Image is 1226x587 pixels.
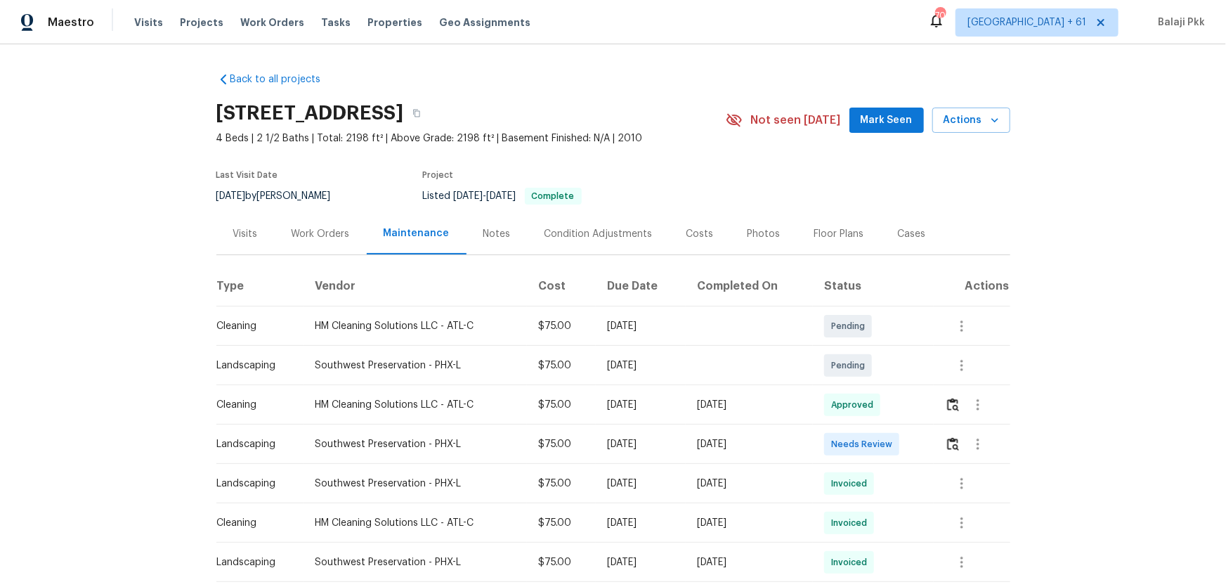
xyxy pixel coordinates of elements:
[934,267,1010,307] th: Actions
[439,15,530,30] span: Geo Assignments
[216,188,348,205] div: by [PERSON_NAME]
[315,437,516,451] div: Southwest Preservation - PHX-L
[216,72,351,86] a: Back to all projects
[831,477,873,491] span: Invoiced
[538,437,584,451] div: $75.00
[217,477,293,491] div: Landscaping
[814,227,864,241] div: Floor Plans
[607,398,674,412] div: [DATE]
[686,267,813,307] th: Completed On
[849,108,924,134] button: Mark Seen
[292,227,350,241] div: Work Orders
[607,319,674,333] div: [DATE]
[321,18,351,27] span: Tasks
[861,112,913,129] span: Mark Seen
[526,192,580,200] span: Complete
[216,171,278,179] span: Last Visit Date
[315,516,516,530] div: HM Cleaning Solutions LLC - ATL-C
[697,516,802,530] div: [DATE]
[947,437,959,451] img: Review Icon
[697,477,802,491] div: [DATE]
[304,267,527,307] th: Vendor
[454,191,516,201] span: -
[831,398,879,412] span: Approved
[216,191,246,201] span: [DATE]
[947,398,959,411] img: Review Icon
[607,555,674,569] div: [DATE]
[216,131,726,146] span: 4 Beds | 2 1/2 Baths | Total: 2198 ft² | Above Grade: 2198 ft² | Basement Finished: N/A | 2010
[233,227,258,241] div: Visits
[538,359,584,373] div: $75.00
[944,112,999,129] span: Actions
[180,15,223,30] span: Projects
[315,359,516,373] div: Southwest Preservation - PHX-L
[240,15,304,30] span: Work Orders
[315,398,516,412] div: HM Cleaning Solutions LLC - ATL-C
[315,477,516,491] div: Southwest Preservation - PHX-L
[538,516,584,530] div: $75.00
[898,227,926,241] div: Cases
[217,516,293,530] div: Cleaning
[686,227,714,241] div: Costs
[1152,15,1205,30] span: Balaji Pkk
[404,101,429,126] button: Copy Address
[607,477,674,491] div: [DATE]
[134,15,163,30] span: Visits
[831,555,873,569] span: Invoiced
[935,8,945,22] div: 700
[538,477,584,491] div: $75.00
[607,359,674,373] div: [DATE]
[217,555,293,569] div: Landscaping
[607,516,674,530] div: [DATE]
[423,171,454,179] span: Project
[384,226,450,240] div: Maintenance
[217,359,293,373] div: Landscaping
[831,359,870,373] span: Pending
[483,227,511,241] div: Notes
[831,319,870,333] span: Pending
[367,15,422,30] span: Properties
[596,267,686,307] th: Due Date
[697,437,802,451] div: [DATE]
[831,437,898,451] span: Needs Review
[217,398,293,412] div: Cleaning
[216,106,404,120] h2: [STREET_ADDRESS]
[813,267,933,307] th: Status
[487,191,516,201] span: [DATE]
[697,555,802,569] div: [DATE]
[697,398,802,412] div: [DATE]
[751,113,841,127] span: Not seen [DATE]
[538,398,584,412] div: $75.00
[967,15,1086,30] span: [GEOGRAPHIC_DATA] + 61
[527,267,595,307] th: Cost
[454,191,483,201] span: [DATE]
[831,516,873,530] span: Invoiced
[315,555,516,569] div: Southwest Preservation - PHX-L
[423,191,582,201] span: Listed
[48,15,94,30] span: Maestro
[217,319,293,333] div: Cleaning
[748,227,781,241] div: Photos
[932,108,1010,134] button: Actions
[945,427,961,461] button: Review Icon
[544,227,653,241] div: Condition Adjustments
[216,267,304,307] th: Type
[315,319,516,333] div: HM Cleaning Solutions LLC - ATL-C
[945,388,961,422] button: Review Icon
[217,437,293,451] div: Landscaping
[607,437,674,451] div: [DATE]
[538,319,584,333] div: $75.00
[538,555,584,569] div: $75.00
